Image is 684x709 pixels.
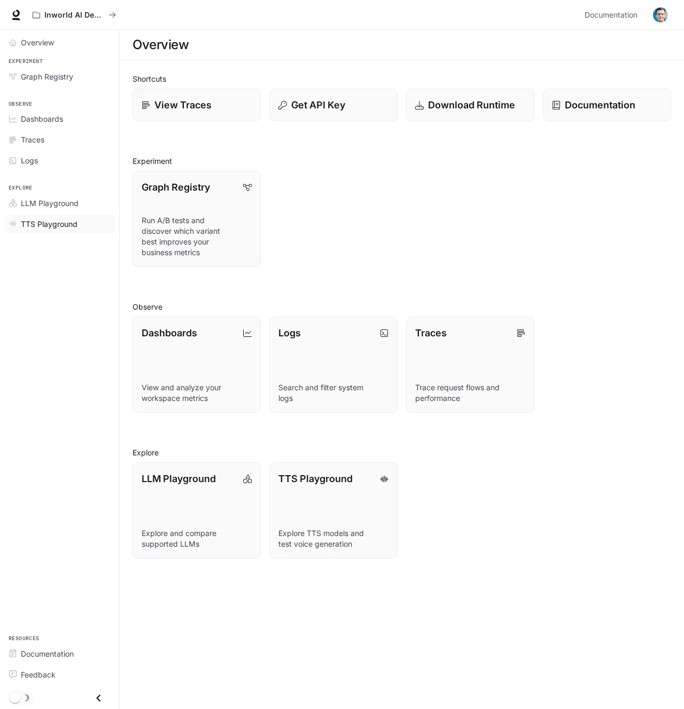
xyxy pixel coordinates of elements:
p: Search and filter system logs [278,382,388,404]
button: Get API Key [269,89,398,121]
p: TTS Playground [278,471,353,486]
span: Documentation [585,9,638,22]
p: Documentation [565,98,635,112]
a: Download Runtime [406,89,534,121]
span: Traces [21,134,44,145]
h2: Explore [133,447,671,458]
a: Overview [4,33,115,52]
button: User avatar [650,4,671,26]
p: Trace request flows and performance [415,382,525,404]
a: TracesTrace request flows and performance [406,317,534,413]
a: DashboardsView and analyze your workspace metrics [133,317,261,413]
h2: Shortcuts [133,73,671,84]
a: Documentation [4,644,115,663]
p: Get API Key [291,98,345,112]
p: Traces [415,326,447,340]
a: Documentation [543,89,671,121]
a: Graph RegistryRun A/B tests and discover which variant best improves your business metrics [133,171,261,267]
button: All workspaces [28,4,121,26]
a: Traces [4,130,115,149]
span: Logs [21,155,38,166]
h2: Experiment [133,155,671,167]
p: LLM Playground [142,471,216,486]
span: TTS Playground [21,218,77,230]
span: Graph Registry [21,71,73,82]
span: Documentation [21,648,74,659]
span: Dashboards [21,113,63,124]
a: LLM PlaygroundExplore and compare supported LLMs [133,462,261,558]
p: Graph Registry [142,180,210,194]
a: Graph Registry [4,67,115,86]
span: Overview [21,37,54,48]
p: Inworld AI Demos [44,11,104,20]
h1: Overview [133,34,189,56]
a: Feedback [4,665,115,684]
p: View and analyze your workspace metrics [142,382,252,404]
span: Dark mode toggle [10,691,20,703]
p: Dashboards [142,326,197,340]
a: Logs [4,151,115,170]
p: Explore TTS models and test voice generation [278,528,388,549]
a: LogsSearch and filter system logs [269,317,398,413]
span: Feedback [21,669,56,680]
a: Documentation [580,4,646,26]
a: TTS Playground [4,215,115,233]
p: View Traces [154,98,212,112]
a: TTS PlaygroundExplore TTS models and test voice generation [269,462,398,558]
a: Dashboards [4,109,115,128]
a: LLM Playground [4,194,115,212]
p: Download Runtime [428,98,515,112]
p: Explore and compare supported LLMs [142,528,252,549]
p: Logs [278,326,301,340]
h2: Observe [133,301,671,312]
button: Close drawer [87,687,111,709]
a: View Traces [133,89,261,121]
img: User avatar [653,7,668,22]
span: LLM Playground [21,198,79,209]
p: Run A/B tests and discover which variant best improves your business metrics [142,215,252,258]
